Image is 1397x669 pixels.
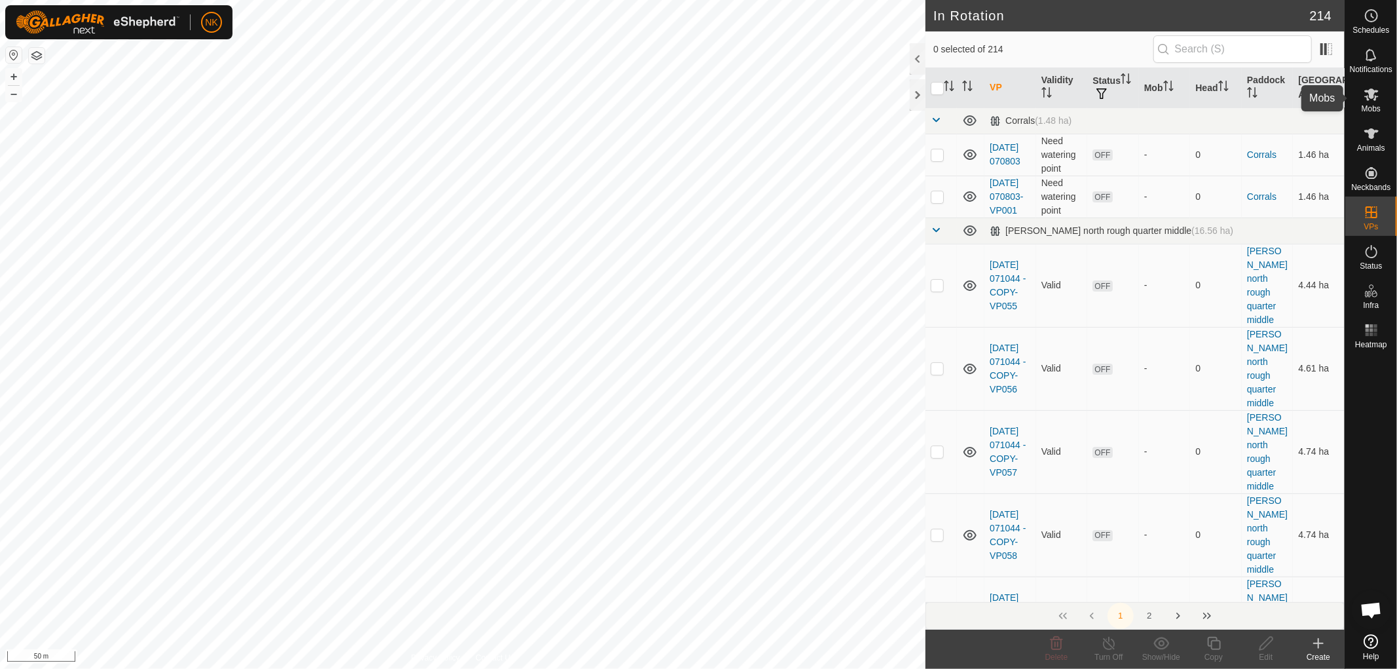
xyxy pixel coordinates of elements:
div: Turn Off [1083,651,1135,663]
div: - [1144,362,1185,375]
p-sorticon: Activate to sort [1121,75,1131,86]
a: Help [1345,629,1397,666]
th: [GEOGRAPHIC_DATA] Area [1293,68,1345,108]
span: Schedules [1352,26,1389,34]
span: Heatmap [1355,341,1387,349]
button: + [6,69,22,85]
span: VPs [1364,223,1378,231]
td: 0 [1190,577,1242,660]
span: 214 [1310,6,1332,26]
span: OFF [1092,364,1112,375]
td: 4.44 ha [1293,244,1345,327]
td: Need watering point [1036,134,1088,176]
span: (16.56 ha) [1191,225,1233,236]
div: - [1144,190,1185,204]
a: Corrals [1247,191,1276,202]
a: [DATE] 071044 - COPY-VP058 [990,509,1026,561]
p-sorticon: Activate to sort [962,83,973,93]
div: Show/Hide [1135,651,1187,663]
td: 1.46 ha [1293,134,1345,176]
td: 0 [1190,244,1242,327]
div: - [1144,528,1185,542]
td: Valid [1036,244,1088,327]
div: - [1144,445,1185,459]
span: OFF [1092,149,1112,161]
div: Open chat [1352,590,1391,630]
td: 0 [1190,410,1242,493]
span: Status [1360,262,1382,270]
a: [DATE] 071044 - COPY-VP057 [990,426,1026,478]
a: [DATE] 070803 [990,142,1020,166]
span: OFF [1092,447,1112,458]
td: 0 [1190,327,1242,410]
span: Notifications [1350,66,1392,73]
th: Mob [1139,68,1191,108]
p-sorticon: Activate to sort [1319,89,1330,100]
span: Infra [1363,301,1379,309]
td: 4.74 ha [1293,577,1345,660]
span: Animals [1357,144,1385,152]
span: OFF [1092,530,1112,541]
a: [PERSON_NAME] north rough quarter middle [1247,412,1288,491]
td: Valid [1036,410,1088,493]
button: 1 [1108,603,1134,629]
td: 1.46 ha [1293,176,1345,218]
td: 0 [1190,493,1242,577]
img: Gallagher Logo [16,10,179,34]
p-sorticon: Activate to sort [1247,89,1257,100]
a: [PERSON_NAME] north rough quarter middle [1247,329,1288,408]
button: Map Layers [29,48,45,64]
button: 2 [1136,603,1163,629]
div: Copy [1187,651,1240,663]
td: Valid [1036,493,1088,577]
p-sorticon: Activate to sort [1218,83,1229,93]
div: Edit [1240,651,1292,663]
td: Valid [1036,577,1088,660]
a: [PERSON_NAME] north rough quarter middle [1247,246,1288,325]
div: Corrals [990,115,1071,126]
td: Valid [1036,327,1088,410]
span: 0 selected of 214 [933,43,1153,56]
td: 0 [1190,134,1242,176]
button: Reset Map [6,47,22,63]
th: Head [1190,68,1242,108]
h2: In Rotation [933,8,1310,24]
th: Status [1087,68,1139,108]
button: Last Page [1194,603,1220,629]
a: Contact Us [475,652,514,664]
span: Help [1363,653,1379,660]
span: OFF [1092,280,1112,292]
span: Neckbands [1351,183,1390,191]
span: OFF [1092,191,1112,202]
td: 4.61 ha [1293,327,1345,410]
span: (1.48 ha) [1035,115,1071,126]
div: - [1144,148,1185,162]
a: [PERSON_NAME] north rough quarter middle [1247,495,1288,575]
th: Paddock [1242,68,1294,108]
th: VP [984,68,1036,108]
div: [PERSON_NAME] north rough quarter middle [990,225,1233,237]
button: – [6,86,22,102]
input: Search (S) [1153,35,1312,63]
button: Next Page [1165,603,1191,629]
a: [DATE] 071044 - COPY-VP056 [990,343,1026,394]
div: - [1144,278,1185,292]
span: NK [205,16,217,29]
p-sorticon: Activate to sort [944,83,954,93]
a: [DATE] 071044 - COPY-VP059 [990,592,1026,644]
span: Mobs [1362,105,1381,113]
a: [DATE] 070803-VP001 [990,178,1023,216]
a: [DATE] 071044 - COPY-VP055 [990,259,1026,311]
td: 4.74 ha [1293,493,1345,577]
p-sorticon: Activate to sort [1163,83,1174,93]
p-sorticon: Activate to sort [1041,89,1052,100]
td: Need watering point [1036,176,1088,218]
td: 0 [1190,176,1242,218]
a: [PERSON_NAME] north rough quarter middle [1247,579,1288,658]
th: Validity [1036,68,1088,108]
span: Delete [1045,653,1068,662]
a: Corrals [1247,149,1276,160]
td: 4.74 ha [1293,410,1345,493]
div: Create [1292,651,1345,663]
a: Privacy Policy [411,652,460,664]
